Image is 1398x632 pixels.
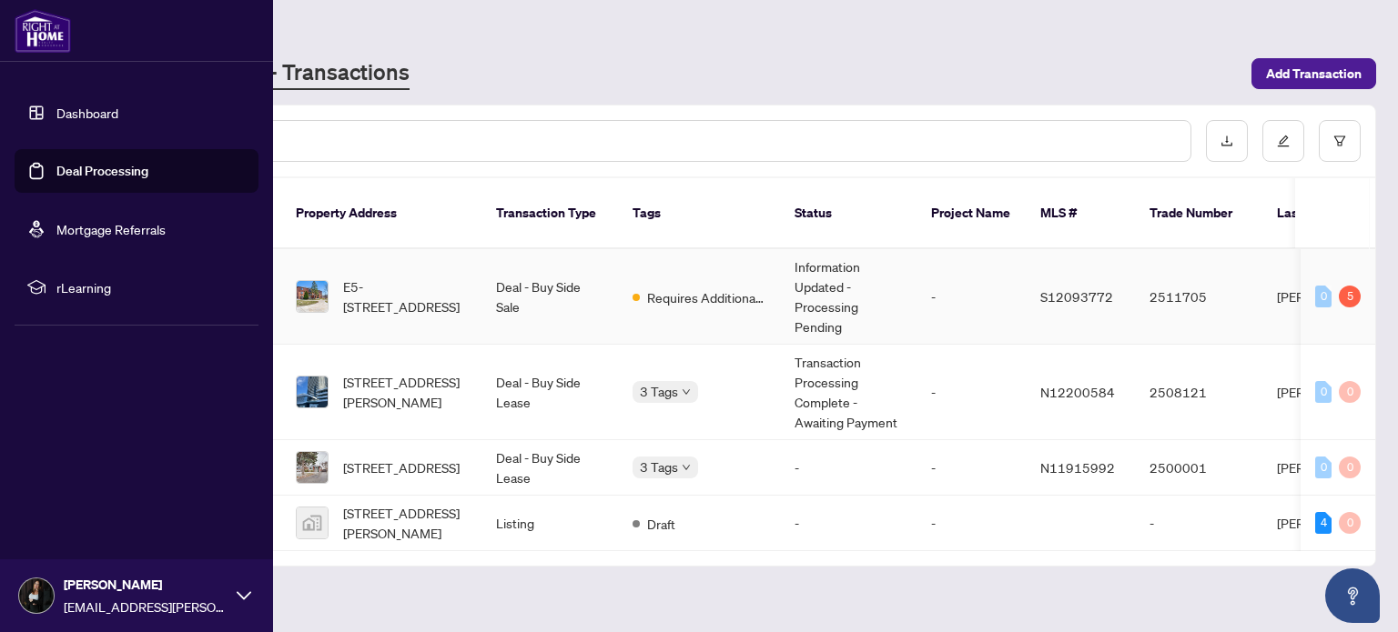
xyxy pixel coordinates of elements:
img: thumbnail-img [297,376,328,407]
th: Status [780,178,917,249]
th: Project Name [917,178,1026,249]
td: Transaction Processing Complete - Awaiting Payment [780,345,917,440]
td: - [917,496,1026,551]
td: 2511705 [1135,249,1262,345]
th: Transaction Type [481,178,618,249]
span: Add Transaction [1266,59,1362,88]
td: - [780,440,917,496]
a: Deal Processing [56,163,148,179]
th: MLS # [1026,178,1135,249]
img: logo [15,9,71,53]
td: 2508121 [1135,345,1262,440]
span: Draft [647,514,675,534]
th: Trade Number [1135,178,1262,249]
span: [PERSON_NAME] [64,575,228,595]
th: Property Address [281,178,481,249]
span: E5-[STREET_ADDRESS] [343,276,467,316]
td: Deal - Buy Side Lease [481,345,618,440]
a: Mortgage Referrals [56,221,166,237]
div: 5 [1339,286,1361,307]
div: 0 [1339,381,1361,403]
td: Deal - Buy Side Sale [481,249,618,345]
span: [STREET_ADDRESS][PERSON_NAME] [343,503,467,543]
div: 0 [1315,456,1332,478]
img: Profile Icon [19,578,54,613]
div: 0 [1339,512,1361,534]
td: - [780,496,917,551]
span: 3 Tags [640,381,678,402]
span: 3 Tags [640,456,678,477]
span: S12093772 [1040,288,1113,305]
span: download [1221,135,1233,147]
th: Tags [618,178,780,249]
button: Add Transaction [1251,58,1376,89]
td: - [1135,496,1262,551]
span: [STREET_ADDRESS] [343,457,460,477]
span: filter [1333,135,1346,147]
button: download [1206,120,1248,162]
img: thumbnail-img [297,507,328,538]
button: Open asap [1325,568,1380,623]
img: thumbnail-img [297,452,328,483]
button: edit [1262,120,1304,162]
td: Listing [481,496,618,551]
div: 0 [1339,456,1361,478]
span: [EMAIL_ADDRESS][PERSON_NAME][DOMAIN_NAME] [64,597,228,617]
span: down [682,463,691,472]
span: N11915992 [1040,459,1115,476]
td: Deal - Buy Side Lease [481,440,618,496]
span: N12200584 [1040,384,1115,400]
span: rLearning [56,277,246,297]
span: [STREET_ADDRESS][PERSON_NAME] [343,372,467,412]
div: 0 [1315,381,1332,403]
td: 2500001 [1135,440,1262,496]
span: Requires Additional Docs [647,287,765,307]
span: edit [1277,135,1290,147]
span: down [682,387,691,396]
div: 4 [1315,512,1332,534]
div: 0 [1315,286,1332,307]
a: Dashboard [56,105,118,121]
td: - [917,440,1026,496]
button: filter [1319,120,1361,162]
td: Information Updated - Processing Pending [780,249,917,345]
td: - [917,249,1026,345]
img: thumbnail-img [297,281,328,312]
td: - [917,345,1026,440]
